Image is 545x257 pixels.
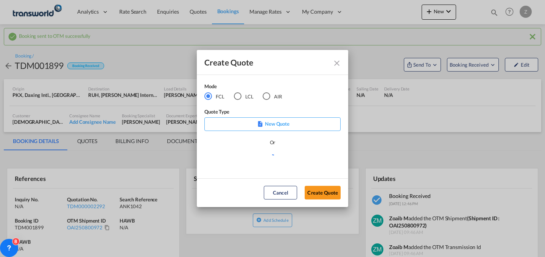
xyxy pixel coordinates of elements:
[234,92,254,100] md-radio-button: LCL
[204,117,341,131] div: New Quote
[332,59,341,68] md-icon: Close dialog
[204,83,291,92] div: Mode
[264,186,297,199] button: Cancel
[305,186,341,199] button: Create Quote
[204,92,224,100] md-radio-button: FCL
[204,58,327,67] div: Create Quote
[270,139,276,146] div: Or
[207,120,338,128] p: New Quote
[204,108,341,117] div: Quote Type
[263,92,282,100] md-radio-button: AIR
[197,50,348,207] md-dialog: Create QuoteModeFCL LCLAIR ...
[329,56,343,69] button: Close dialog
